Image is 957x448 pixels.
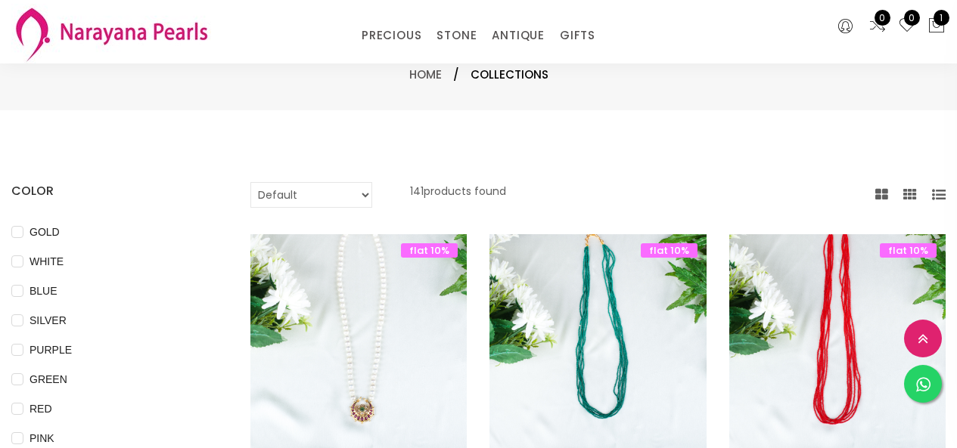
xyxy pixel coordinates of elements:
span: flat 10% [880,243,937,258]
span: BLUE [23,283,64,299]
a: 0 [898,17,916,36]
a: STONE [437,24,477,47]
a: Home [409,66,442,82]
span: PINK [23,430,61,446]
a: 0 [868,17,887,36]
span: Collections [471,66,548,84]
a: GIFTS [560,24,595,47]
span: WHITE [23,253,70,270]
span: GOLD [23,224,66,240]
a: PRECIOUS [362,24,421,47]
span: 0 [904,10,920,26]
span: RED [23,400,58,417]
h4: COLOR [11,182,205,200]
span: flat 10% [641,243,698,258]
span: flat 10% [401,243,458,258]
span: SILVER [23,312,73,329]
button: 1 [927,17,946,36]
p: 141 products found [410,182,506,208]
span: PURPLE [23,341,78,358]
span: GREEN [23,371,73,388]
span: 0 [875,10,890,26]
span: 1 [934,10,949,26]
a: ANTIQUE [492,24,545,47]
span: / [453,66,459,84]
